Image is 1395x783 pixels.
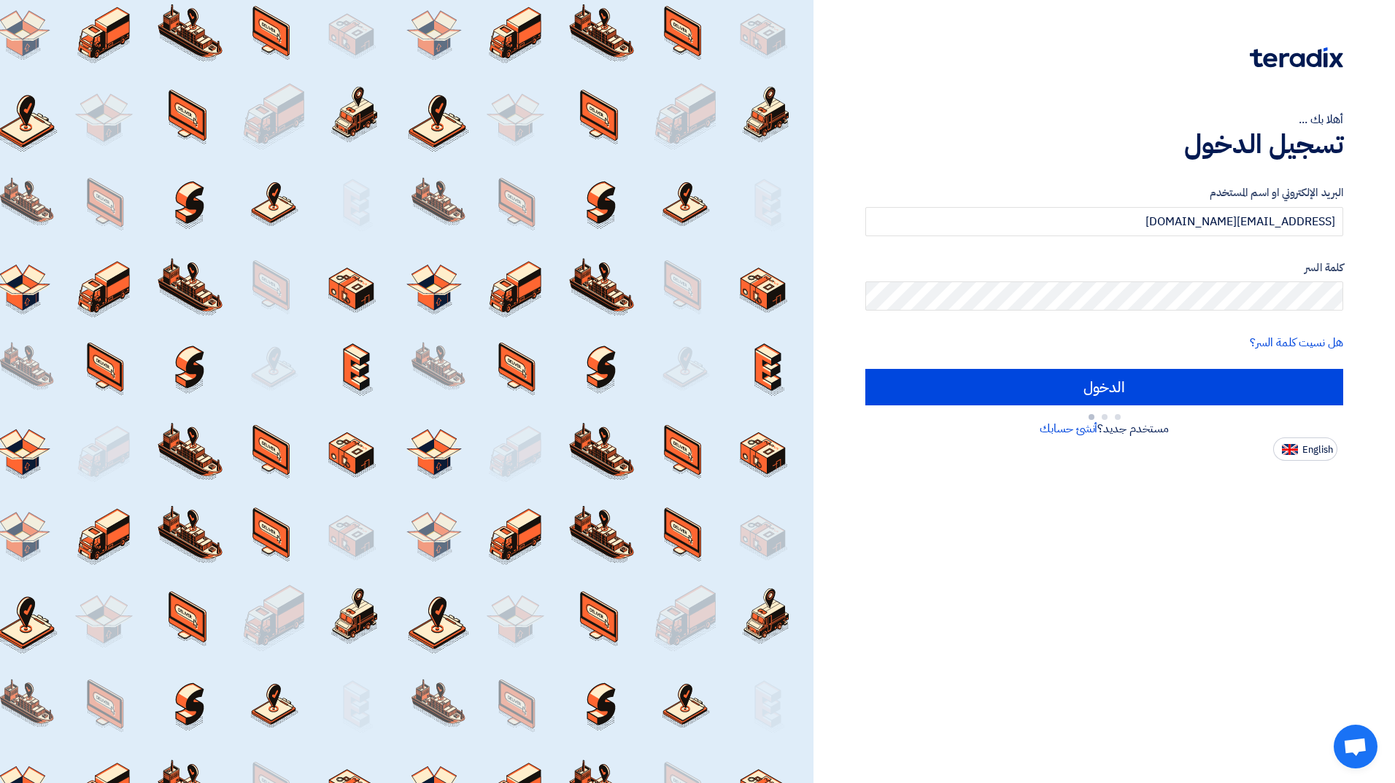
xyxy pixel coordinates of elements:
[1282,444,1298,455] img: en-US.png
[1040,420,1097,437] a: أنشئ حسابك
[1250,47,1343,68] img: Teradix logo
[865,184,1343,201] label: البريد الإلكتروني او اسم المستخدم
[1273,437,1337,461] button: English
[865,420,1343,437] div: مستخدم جديد؟
[865,207,1343,236] input: أدخل بريد العمل الإلكتروني او اسم المستخدم الخاص بك ...
[1302,445,1333,455] span: English
[865,369,1343,405] input: الدخول
[1250,334,1343,351] a: هل نسيت كلمة السر؟
[1334,725,1377,768] a: Open chat
[865,111,1343,128] div: أهلا بك ...
[865,260,1343,276] label: كلمة السر
[865,128,1343,160] h1: تسجيل الدخول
